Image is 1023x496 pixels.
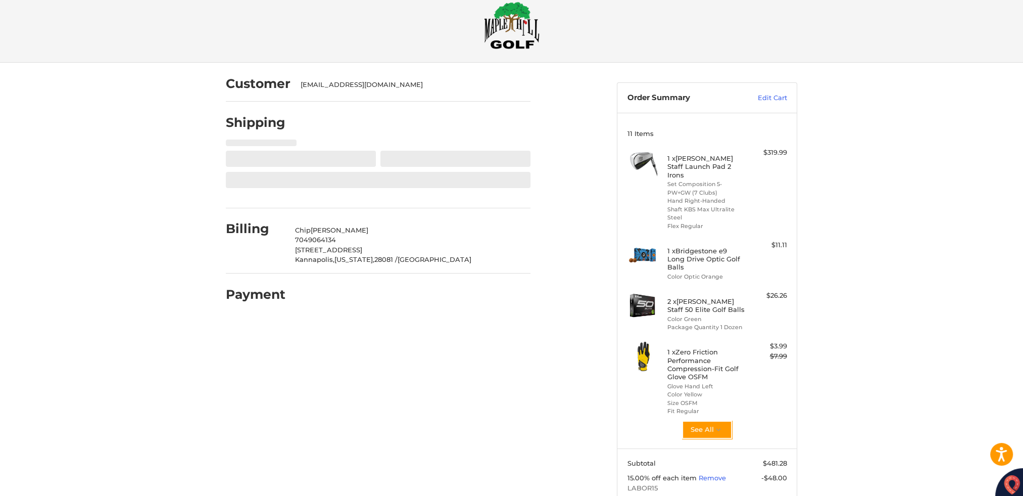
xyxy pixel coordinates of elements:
[667,197,745,205] li: Hand Right-Handed
[627,93,736,103] h3: Order Summary
[682,421,732,439] button: See All
[667,154,745,179] h4: 1 x [PERSON_NAME] Staff Launch Pad 2 Irons
[736,93,787,103] a: Edit Cart
[667,390,745,399] li: Color Yellow
[484,2,540,49] img: Maple Hill Golf
[667,348,745,381] h4: 1 x Zero Friction Performance Compression-Fit Golf Glove OSFM
[667,399,745,408] li: Size OSFM
[667,297,745,314] h4: 2 x [PERSON_NAME] Staff 50 Elite Golf Balls
[398,255,471,263] span: [GEOGRAPHIC_DATA]
[226,115,285,130] h2: Shipping
[747,351,787,362] div: $7.99
[295,246,362,254] span: [STREET_ADDRESS]
[667,382,745,391] li: Glove Hand Left
[334,255,374,263] span: [US_STATE],
[374,255,398,263] span: 28081 /
[763,459,787,467] span: $481.28
[747,240,787,250] div: $11.11
[295,236,336,244] span: 7049064134
[311,226,368,234] span: [PERSON_NAME]
[667,180,745,197] li: Set Composition 5-PW+GW (7 Clubs)
[699,474,726,482] a: Remove
[667,315,745,324] li: Color Green
[226,76,290,92] h2: Customer
[747,341,787,351] div: $3.99
[226,287,285,302] h2: Payment
[747,148,787,158] div: $319.99
[295,226,311,234] span: Chip
[667,247,745,272] h4: 1 x Bridgestone e9 Long Drive Optic Golf Balls
[940,469,1023,496] iframe: Google Customer Reviews
[226,221,285,237] h2: Billing
[627,483,787,493] span: LABOR15
[667,407,745,416] li: Fit Regular
[295,255,334,263] span: Kannapolis,
[627,474,699,482] span: 15.00% off each item
[667,273,745,281] li: Color Optic Orange
[667,205,745,222] li: Shaft KBS Max Ultralite Steel
[301,80,521,90] div: [EMAIL_ADDRESS][DOMAIN_NAME]
[667,222,745,231] li: Flex Regular
[761,474,787,482] span: -$48.00
[627,129,787,138] h3: 11 Items
[667,323,745,332] li: Package Quantity 1 Dozen
[747,291,787,301] div: $26.26
[627,459,656,467] span: Subtotal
